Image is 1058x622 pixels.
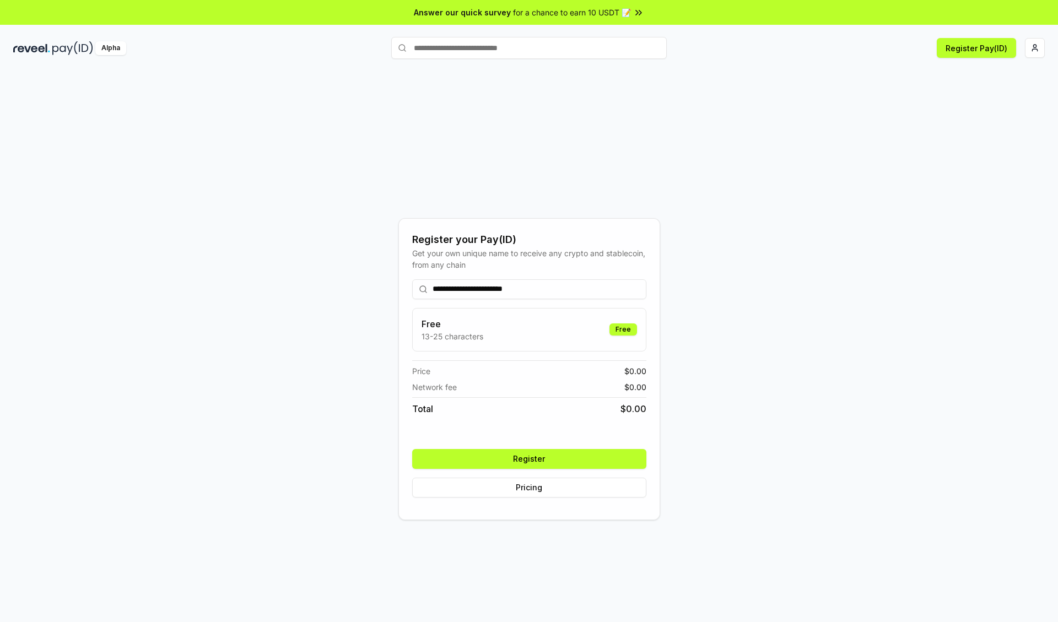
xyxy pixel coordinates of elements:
[620,402,646,415] span: $ 0.00
[937,38,1016,58] button: Register Pay(ID)
[414,7,511,18] span: Answer our quick survey
[412,247,646,271] div: Get your own unique name to receive any crypto and stablecoin, from any chain
[513,7,631,18] span: for a chance to earn 10 USDT 📝
[412,402,433,415] span: Total
[422,331,483,342] p: 13-25 characters
[52,41,93,55] img: pay_id
[412,478,646,497] button: Pricing
[624,381,646,393] span: $ 0.00
[412,449,646,469] button: Register
[422,317,483,331] h3: Free
[95,41,126,55] div: Alpha
[624,365,646,377] span: $ 0.00
[412,232,646,247] div: Register your Pay(ID)
[13,41,50,55] img: reveel_dark
[609,323,637,336] div: Free
[412,381,457,393] span: Network fee
[412,365,430,377] span: Price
